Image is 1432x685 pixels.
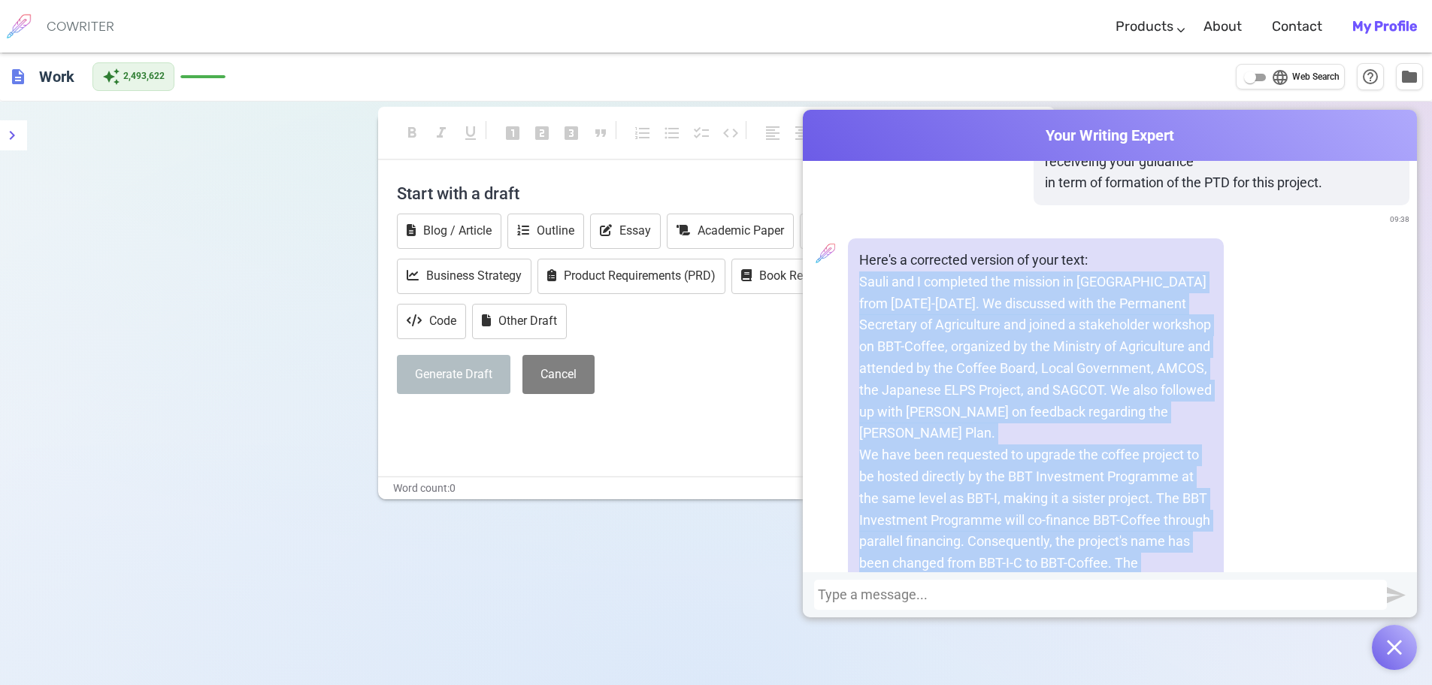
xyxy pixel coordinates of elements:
span: Your Writing Expert [803,125,1417,147]
button: Business Strategy [397,259,531,294]
span: auto_awesome [102,68,120,86]
a: Products [1116,5,1173,49]
b: My Profile [1352,18,1417,35]
span: format_list_numbered [634,124,652,142]
button: Generate Draft [397,355,510,395]
p: Here's a corrected version of your text: [859,250,1213,271]
button: Marketing Campaign [800,214,950,249]
h6: Click to edit title [33,62,80,92]
span: checklist [692,124,710,142]
img: Open chat [1387,640,1402,655]
span: format_bold [403,124,421,142]
a: About [1203,5,1242,49]
span: 2,493,622 [123,69,165,84]
p: We have been requested to upgrade the coffee project to be hosted directly by the BBT Investment ... [859,444,1213,639]
span: code [722,124,740,142]
span: looks_one [504,124,522,142]
button: Outline [507,214,584,249]
span: format_quote [592,124,610,142]
span: help_outline [1361,68,1379,86]
button: Blog / Article [397,214,501,249]
span: description [9,68,27,86]
img: profile [810,238,840,268]
button: Other Draft [472,304,567,339]
button: Product Requirements (PRD) [537,259,725,294]
h4: Start with a draft [397,175,1036,211]
button: Academic Paper [667,214,794,249]
span: format_italic [432,124,450,142]
span: language [1271,68,1289,86]
button: Help & Shortcuts [1357,63,1384,90]
span: 09:38 [1390,209,1409,231]
span: format_underlined [462,124,480,142]
span: Web Search [1292,70,1340,85]
button: Cancel [522,355,595,395]
span: format_list_bulleted [663,124,681,142]
div: Word count: 0 [378,477,1055,499]
button: Manage Documents [1396,63,1423,90]
button: Code [397,304,466,339]
p: Sauli and I completed the mission in [GEOGRAPHIC_DATA] from [DATE]-[DATE]. We discussed with the ... [859,271,1213,444]
h6: COWRITER [47,20,114,33]
span: looks_3 [562,124,580,142]
button: Book Report [731,259,834,294]
a: My Profile [1352,5,1417,49]
span: format_align_left [764,124,782,142]
img: Send [1387,586,1406,605]
a: Contact [1272,5,1322,49]
span: looks_two [533,124,551,142]
button: Essay [590,214,661,249]
span: format_align_center [793,124,811,142]
span: folder [1400,68,1418,86]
